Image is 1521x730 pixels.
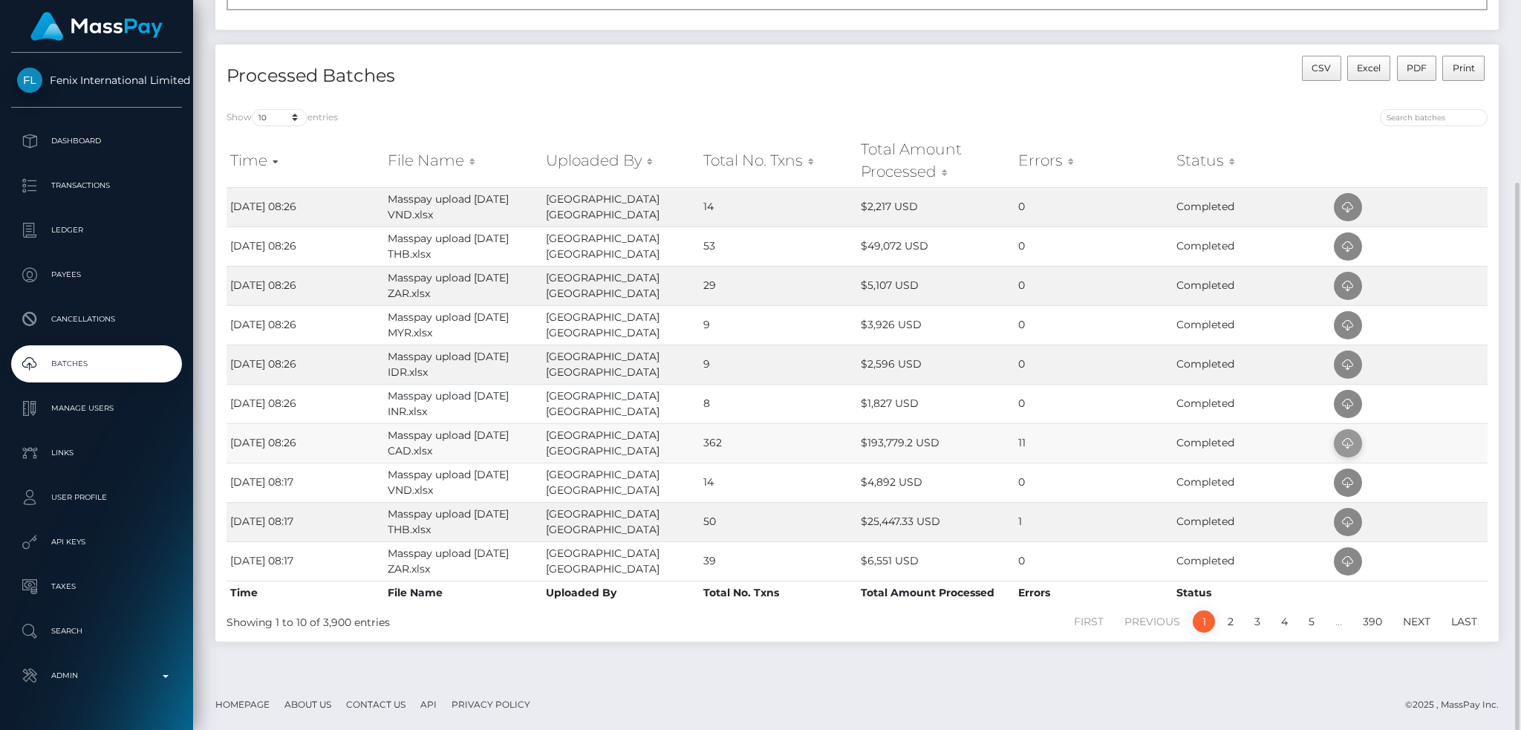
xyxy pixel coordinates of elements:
[384,384,541,423] td: Masspay upload [DATE] INR.xlsx
[227,502,384,541] td: [DATE] 08:17
[227,463,384,502] td: [DATE] 08:17
[384,187,541,227] td: Masspay upload [DATE] VND.xlsx
[209,693,276,716] a: Homepage
[17,264,176,286] p: Payees
[227,134,384,187] th: Time: activate to sort column ascending
[227,384,384,423] td: [DATE] 08:26
[1014,305,1172,345] td: 0
[11,167,182,204] a: Transactions
[11,568,182,605] a: Taxes
[1014,423,1172,463] td: 11
[384,502,541,541] td: Masspay upload [DATE] THB.xlsx
[17,68,42,93] img: Fenix International Limited
[700,345,857,384] td: 9
[17,308,176,330] p: Cancellations
[1300,610,1323,633] a: 5
[700,227,857,266] td: 53
[11,212,182,249] a: Ledger
[542,502,700,541] td: [GEOGRAPHIC_DATA] [GEOGRAPHIC_DATA]
[1173,384,1330,423] td: Completed
[1347,56,1391,81] button: Excel
[700,423,857,463] td: 362
[1173,541,1330,581] td: Completed
[1407,62,1427,74] span: PDF
[17,442,176,464] p: Links
[542,134,700,187] th: Uploaded By: activate to sort column ascending
[1357,62,1381,74] span: Excel
[857,541,1014,581] td: $6,551 USD
[227,187,384,227] td: [DATE] 08:26
[857,581,1014,604] th: Total Amount Processed
[252,109,307,126] select: Showentries
[227,345,384,384] td: [DATE] 08:26
[1014,187,1172,227] td: 0
[542,345,700,384] td: [GEOGRAPHIC_DATA] [GEOGRAPHIC_DATA]
[17,531,176,553] p: API Keys
[1173,134,1330,187] th: Status: activate to sort column ascending
[1173,187,1330,227] td: Completed
[542,581,700,604] th: Uploaded By
[17,175,176,197] p: Transactions
[1173,345,1330,384] td: Completed
[1246,610,1268,633] a: 3
[414,693,443,716] a: API
[227,541,384,581] td: [DATE] 08:17
[227,305,384,345] td: [DATE] 08:26
[542,384,700,423] td: [GEOGRAPHIC_DATA] [GEOGRAPHIC_DATA]
[1302,56,1341,81] button: CSV
[11,345,182,382] a: Batches
[700,581,857,604] th: Total No. Txns
[542,266,700,305] td: [GEOGRAPHIC_DATA] [GEOGRAPHIC_DATA]
[11,524,182,561] a: API Keys
[17,353,176,375] p: Batches
[17,576,176,598] p: Taxes
[1014,134,1172,187] th: Errors: activate to sort column ascending
[1173,227,1330,266] td: Completed
[384,463,541,502] td: Masspay upload [DATE] VND.xlsx
[542,305,700,345] td: [GEOGRAPHIC_DATA] [GEOGRAPHIC_DATA]
[384,581,541,604] th: File Name
[857,384,1014,423] td: $1,827 USD
[700,384,857,423] td: 8
[11,657,182,694] a: Admin
[340,693,411,716] a: Contact Us
[542,463,700,502] td: [GEOGRAPHIC_DATA] [GEOGRAPHIC_DATA]
[700,305,857,345] td: 9
[11,434,182,472] a: Links
[542,227,700,266] td: [GEOGRAPHIC_DATA] [GEOGRAPHIC_DATA]
[857,305,1014,345] td: $3,926 USD
[1442,56,1485,81] button: Print
[384,541,541,581] td: Masspay upload [DATE] ZAR.xlsx
[17,620,176,642] p: Search
[11,613,182,650] a: Search
[227,266,384,305] td: [DATE] 08:26
[1173,581,1330,604] th: Status
[227,227,384,266] td: [DATE] 08:26
[1312,62,1331,74] span: CSV
[1173,463,1330,502] td: Completed
[30,12,163,41] img: MassPay Logo
[857,134,1014,187] th: Total Amount Processed: activate to sort column ascending
[857,502,1014,541] td: $25,447.33 USD
[227,423,384,463] td: [DATE] 08:26
[700,187,857,227] td: 14
[11,256,182,293] a: Payees
[1014,502,1172,541] td: 1
[1355,610,1390,633] a: 390
[446,693,536,716] a: Privacy Policy
[17,665,176,687] p: Admin
[384,266,541,305] td: Masspay upload [DATE] ZAR.xlsx
[1173,423,1330,463] td: Completed
[1380,109,1488,126] input: Search batches
[857,345,1014,384] td: $2,596 USD
[384,134,541,187] th: File Name: activate to sort column ascending
[11,74,182,87] span: Fenix International Limited
[1014,581,1172,604] th: Errors
[17,397,176,420] p: Manage Users
[1014,463,1172,502] td: 0
[857,463,1014,502] td: $4,892 USD
[11,301,182,338] a: Cancellations
[1014,541,1172,581] td: 0
[1219,610,1242,633] a: 2
[857,266,1014,305] td: $5,107 USD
